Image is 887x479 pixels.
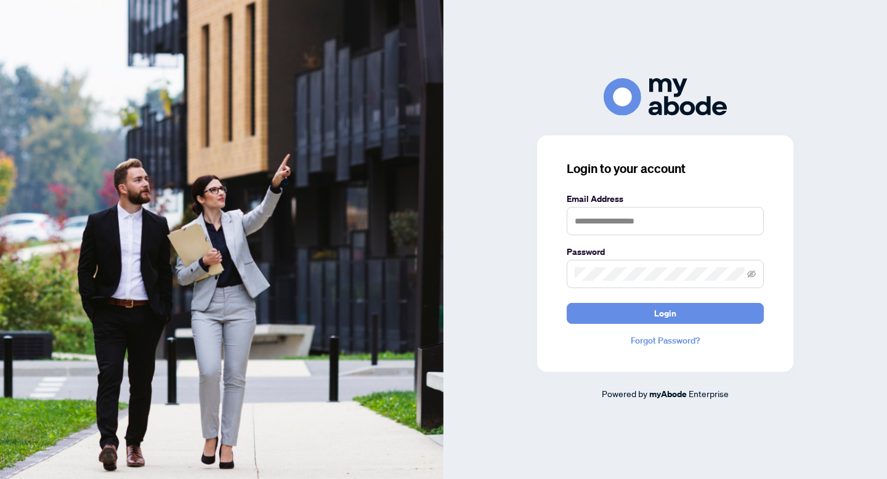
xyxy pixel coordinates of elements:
[567,192,764,206] label: Email Address
[602,388,647,399] span: Powered by
[567,334,764,347] a: Forgot Password?
[567,245,764,259] label: Password
[649,387,687,401] a: myAbode
[689,388,729,399] span: Enterprise
[654,304,676,323] span: Login
[567,160,764,177] h3: Login to your account
[567,303,764,324] button: Login
[747,270,756,278] span: eye-invisible
[604,78,727,116] img: ma-logo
